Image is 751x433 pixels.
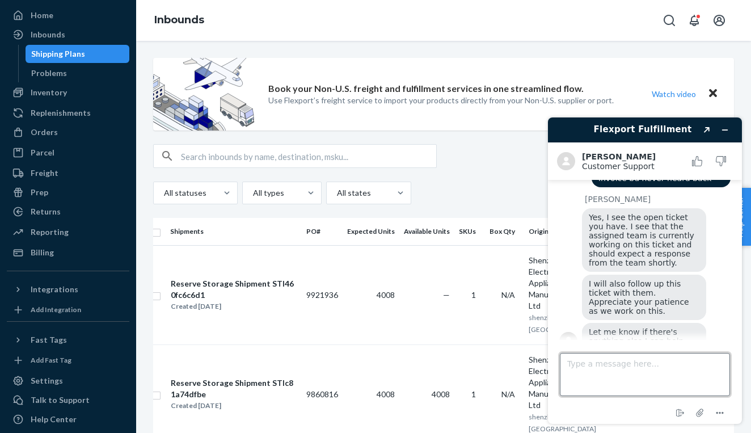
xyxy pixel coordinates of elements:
[31,305,81,314] div: Add Integration
[31,226,69,238] div: Reporting
[171,278,297,301] div: Reserve Storage Shipment STI460fc6c6d1
[163,187,164,199] input: All statuses
[7,183,129,201] a: Prep
[7,164,129,182] a: Freight
[181,145,436,167] input: Search inbounds by name, destination, msku...
[501,389,515,399] span: N/A
[443,290,450,300] span: —
[524,218,601,245] th: Origin
[539,108,751,433] iframe: Find more information here
[658,9,681,32] button: Open Search Box
[343,218,399,245] th: Expected Units
[683,9,706,32] button: Open notifications
[708,9,731,32] button: Open account menu
[706,86,720,102] button: Close
[7,144,129,162] a: Parcel
[31,414,77,425] div: Help Center
[31,147,54,158] div: Parcel
[31,375,63,386] div: Settings
[471,389,476,399] span: 1
[399,218,454,245] th: Available Units
[145,4,213,37] ol: breadcrumbs
[7,303,129,317] a: Add Integration
[31,29,65,40] div: Inbounds
[31,187,48,198] div: Prep
[268,95,614,106] p: Use Flexport’s freight service to import your products directly from your Non-U.S. supplier or port.
[31,68,67,79] div: Problems
[432,389,450,399] span: 4008
[171,400,297,411] div: Created [DATE]
[377,290,395,300] span: 4008
[7,83,129,102] a: Inventory
[31,355,71,365] div: Add Fast Tag
[7,354,129,367] a: Add Fast Tag
[501,290,515,300] span: N/A
[31,394,90,406] div: Talk to Support
[7,331,129,349] button: Fast Tags
[7,280,129,299] button: Integrations
[7,203,129,221] a: Returns
[171,377,297,400] div: Reserve Storage Shipment STIc81a74dfbe
[31,206,61,217] div: Returns
[27,8,50,18] span: Chat
[31,87,67,98] div: Inventory
[7,26,129,44] a: Inbounds
[529,354,596,411] div: Shenzhen BFT Electrical Appliances Manufacturing Co., Ltd
[485,218,524,245] th: Box Qty
[302,245,343,344] td: 9921936
[529,413,596,433] span: shenzhen, [GEOGRAPHIC_DATA]
[154,14,204,26] a: Inbounds
[268,82,584,95] p: Book your Non-U.S. freight and fulfillment services in one streamlined flow.
[31,167,58,179] div: Freight
[31,284,78,295] div: Integrations
[26,64,130,82] a: Problems
[7,372,129,390] a: Settings
[454,218,485,245] th: SKUs
[7,223,129,241] a: Reporting
[7,391,129,409] button: Talk to Support
[529,255,596,312] div: Shenzhen BFT Electrical Appliances Manufacturing Co., Ltd
[31,334,67,346] div: Fast Tags
[529,313,596,334] span: shenzhen, [GEOGRAPHIC_DATA]
[31,107,91,119] div: Replenishments
[644,86,703,102] button: Watch video
[171,301,297,312] div: Created [DATE]
[377,389,395,399] span: 4008
[302,218,343,245] th: PO#
[336,187,337,199] input: All states
[7,6,129,24] a: Home
[166,218,302,245] th: Shipments
[31,127,58,138] div: Orders
[7,104,129,122] a: Replenishments
[31,247,54,258] div: Billing
[7,410,129,428] a: Help Center
[252,187,253,199] input: All types
[7,243,129,262] a: Billing
[471,290,476,300] span: 1
[31,48,85,60] div: Shipping Plans
[26,45,130,63] a: Shipping Plans
[31,10,53,21] div: Home
[7,123,129,141] a: Orders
